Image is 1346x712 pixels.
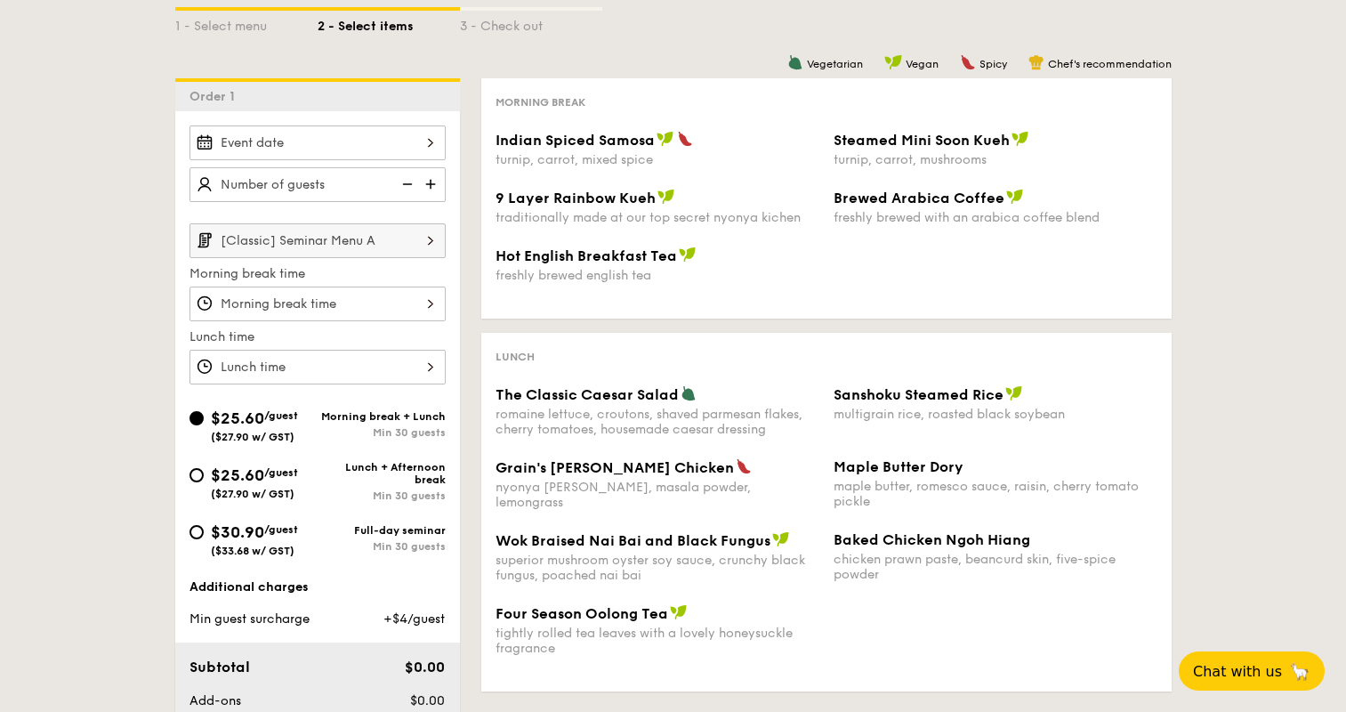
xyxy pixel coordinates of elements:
[318,489,446,502] div: Min 30 guests
[189,167,446,202] input: Number of guests
[175,11,318,36] div: 1 - Select menu
[189,287,446,321] input: Morning break time
[318,540,446,553] div: Min 30 guests
[681,385,697,401] img: icon-vegetarian.fe4039eb.svg
[264,466,298,479] span: /guest
[1193,663,1282,680] span: Chat with us
[496,351,535,363] span: Lunch
[189,525,204,539] input: $30.90/guest($33.68 w/ GST)Full-day seminarMin 30 guests
[318,11,460,36] div: 2 - Select items
[189,659,250,676] span: Subtotal
[834,458,963,475] span: Maple Butter Dory
[834,190,1004,206] span: Brewed Arabica Coffee
[1179,651,1325,691] button: Chat with us🦙
[834,407,1157,422] div: multigrain rice, roasted black soybean
[657,189,675,205] img: icon-vegan.f8ff3823.svg
[189,578,446,596] div: Additional charges
[264,523,298,536] span: /guest
[415,223,446,257] img: icon-chevron-right.3c0dfbd6.svg
[189,125,446,160] input: Event date
[318,426,446,439] div: Min 30 guests
[410,693,445,708] span: $0.00
[189,411,204,425] input: $25.60/guest($27.90 w/ GST)Morning break + LunchMin 30 guests
[496,407,819,437] div: romaine lettuce, croutons, shaved parmesan flakes, cherry tomatoes, housemade caesar dressing
[318,461,446,486] div: Lunch + Afternoon break
[1006,189,1024,205] img: icon-vegan.f8ff3823.svg
[834,552,1157,582] div: chicken prawn paste, beancurd skin, five-spice powder
[496,459,734,476] span: Grain's [PERSON_NAME] Chicken
[496,210,819,225] div: traditionally made at our top secret nyonya kichen
[189,693,241,708] span: Add-ons
[670,604,688,620] img: icon-vegan.f8ff3823.svg
[834,152,1157,167] div: turnip, carrot, mushrooms
[1005,385,1023,401] img: icon-vegan.f8ff3823.svg
[677,131,693,147] img: icon-spicy.37a8142b.svg
[189,611,310,627] span: Min guest surcharge
[496,480,819,510] div: nyonya [PERSON_NAME], masala powder, lemongrass
[496,553,819,583] div: superior mushroom oyster soy sauce, crunchy black fungus, poached nai bai
[405,659,445,676] span: $0.00
[979,58,1007,70] span: Spicy
[1289,661,1310,682] span: 🦙
[189,89,242,104] span: Order 1
[834,531,1030,548] span: Baked Chicken Ngoh Hiang
[496,532,770,549] span: Wok Braised Nai Bai and Black Fungus
[834,386,1003,403] span: Sanshoku Steamed Rice
[1012,131,1029,147] img: icon-vegan.f8ff3823.svg
[392,167,419,201] img: icon-reduce.1d2dbef1.svg
[772,531,790,547] img: icon-vegan.f8ff3823.svg
[960,54,976,70] img: icon-spicy.37a8142b.svg
[787,54,803,70] img: icon-vegetarian.fe4039eb.svg
[906,58,939,70] span: Vegan
[1048,58,1172,70] span: Chef's recommendation
[884,54,902,70] img: icon-vegan.f8ff3823.svg
[496,605,668,622] span: Four Season Oolong Tea
[657,131,674,147] img: icon-vegan.f8ff3823.svg
[211,488,294,500] span: ($27.90 w/ GST)
[496,626,819,656] div: tightly rolled tea leaves with a lovely honeysuckle fragrance
[318,410,446,423] div: Morning break + Lunch
[419,167,446,201] img: icon-add.58712e84.svg
[496,96,585,109] span: Morning break
[496,247,677,264] span: Hot English Breakfast Tea
[736,458,752,474] img: icon-spicy.37a8142b.svg
[834,210,1157,225] div: freshly brewed with an arabica coffee blend
[383,611,445,627] span: +$4/guest
[496,190,656,206] span: 9 Layer Rainbow Kueh
[1028,54,1044,70] img: icon-chef-hat.a58ddaea.svg
[496,386,679,403] span: The Classic Caesar Salad
[679,247,697,263] img: icon-vegan.f8ff3823.svg
[189,265,446,283] label: Morning break time
[496,132,655,149] span: Indian Spiced Samosa
[211,431,294,443] span: ($27.90 w/ GST)
[211,409,264,428] span: $25.60
[834,132,1010,149] span: Steamed Mini Soon Kueh
[189,328,446,346] label: Lunch time
[807,58,863,70] span: Vegetarian
[189,350,446,384] input: Lunch time
[460,11,602,36] div: 3 - Check out
[211,545,294,557] span: ($33.68 w/ GST)
[496,268,819,283] div: freshly brewed english tea
[211,465,264,485] span: $25.60
[264,409,298,422] span: /guest
[318,524,446,537] div: Full-day seminar
[496,152,819,167] div: turnip, carrot, mixed spice
[189,468,204,482] input: $25.60/guest($27.90 w/ GST)Lunch + Afternoon breakMin 30 guests
[834,479,1157,509] div: maple butter, romesco sauce, raisin, cherry tomato pickle
[211,522,264,542] span: $30.90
